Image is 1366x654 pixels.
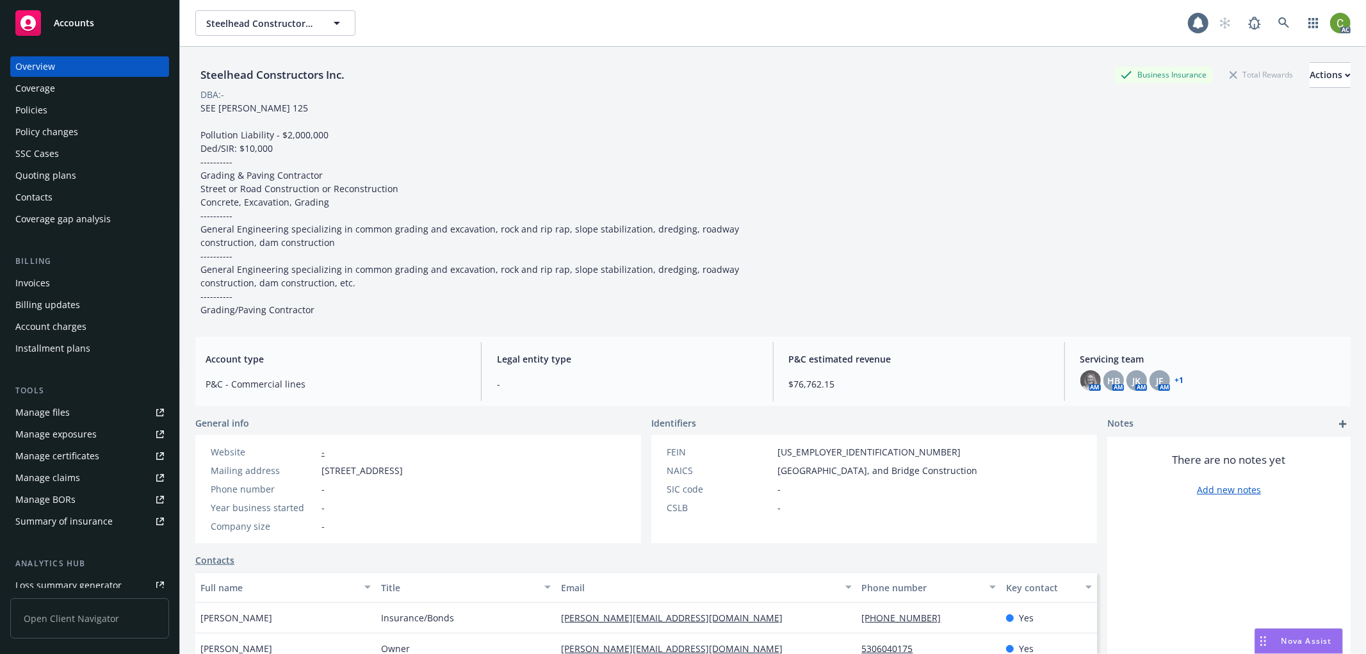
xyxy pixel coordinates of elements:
div: Summary of insurance [15,511,113,532]
div: Total Rewards [1223,67,1299,83]
span: [US_EMPLOYER_IDENTIFICATION_NUMBER] [777,445,961,459]
a: Quoting plans [10,165,169,186]
div: Policy changes [15,122,78,142]
div: Contacts [15,187,53,208]
span: - [321,482,325,496]
span: - [321,501,325,514]
button: Full name [195,572,376,603]
a: Account charges [10,316,169,337]
button: Actions [1310,62,1351,88]
span: - [777,482,781,496]
a: [PERSON_NAME][EMAIL_ADDRESS][DOMAIN_NAME] [561,612,793,624]
a: Coverage [10,78,169,99]
span: Nova Assist [1281,635,1332,646]
a: Manage exposures [10,424,169,445]
a: Coverage gap analysis [10,209,169,229]
div: Manage certificates [15,446,99,466]
div: Coverage [15,78,55,99]
div: SSC Cases [15,143,59,164]
div: Steelhead Constructors Inc. [195,67,350,83]
a: [PHONE_NUMBER] [862,612,952,624]
span: Steelhead Constructors Inc. [206,17,317,30]
a: Report a Bug [1242,10,1267,36]
div: Website [211,445,316,459]
span: Open Client Navigator [10,598,169,639]
span: Account type [206,352,466,366]
span: - [321,519,325,533]
img: photo [1080,370,1101,391]
div: Billing updates [15,295,80,315]
div: Key contact [1006,581,1078,594]
div: Manage files [15,402,70,423]
div: Mailing address [211,464,316,477]
span: P&C estimated revenue [789,352,1049,366]
span: P&C - Commercial lines [206,377,466,391]
a: Invoices [10,273,169,293]
span: Insurance/Bonds [381,611,454,625]
span: [STREET_ADDRESS] [321,464,403,477]
span: - [777,501,781,514]
span: JK [1132,374,1141,388]
span: Accounts [54,18,94,28]
a: Accounts [10,5,169,41]
span: [PERSON_NAME] [200,611,272,625]
a: - [321,446,325,458]
button: Steelhead Constructors Inc. [195,10,355,36]
button: Phone number [857,572,1001,603]
span: Identifiers [651,416,696,430]
div: Quoting plans [15,165,76,186]
a: Manage BORs [10,489,169,510]
span: - [497,377,757,391]
div: Policies [15,100,47,120]
a: Add new notes [1197,483,1261,496]
a: Billing updates [10,295,169,315]
img: photo [1330,13,1351,33]
a: Contacts [10,187,169,208]
a: Policies [10,100,169,120]
span: There are no notes yet [1173,452,1286,468]
span: $76,762.15 [789,377,1049,391]
a: +1 [1175,377,1184,384]
span: JF [1156,374,1163,388]
span: [GEOGRAPHIC_DATA], and Bridge Construction [777,464,977,477]
div: Account charges [15,316,86,337]
div: SIC code [667,482,772,496]
div: Year business started [211,501,316,514]
button: Email [556,572,856,603]
div: FEIN [667,445,772,459]
span: Servicing team [1080,352,1340,366]
div: CSLB [667,501,772,514]
a: Switch app [1301,10,1326,36]
span: HB [1107,374,1120,388]
div: Billing [10,255,169,268]
div: Phone number [862,581,982,594]
a: SSC Cases [10,143,169,164]
div: Installment plans [15,338,90,359]
a: Manage files [10,402,169,423]
div: Analytics hub [10,557,169,570]
a: Start snowing [1212,10,1238,36]
div: Manage claims [15,468,80,488]
a: Contacts [195,553,234,567]
a: Installment plans [10,338,169,359]
span: General info [195,416,249,430]
span: Legal entity type [497,352,757,366]
div: NAICS [667,464,772,477]
div: Loss summary generator [15,575,122,596]
div: Business Insurance [1114,67,1213,83]
div: Phone number [211,482,316,496]
div: Full name [200,581,357,594]
div: Company size [211,519,316,533]
div: Tools [10,384,169,397]
button: Key contact [1001,572,1097,603]
div: Title [381,581,537,594]
div: Coverage gap analysis [15,209,111,229]
div: Invoices [15,273,50,293]
div: DBA: - [200,88,224,101]
div: Email [561,581,837,594]
a: Search [1271,10,1297,36]
a: Policy changes [10,122,169,142]
div: Drag to move [1255,629,1271,653]
div: Actions [1310,63,1351,87]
